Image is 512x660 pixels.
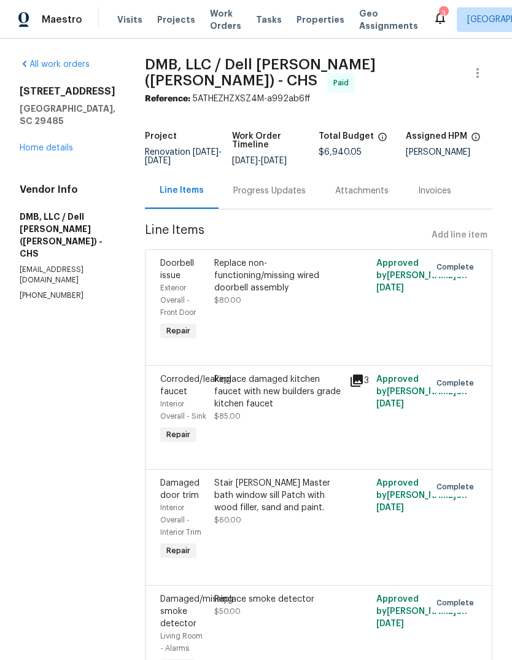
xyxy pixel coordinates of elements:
span: Living Room - Alarms [160,632,203,652]
span: Approved by [PERSON_NAME] on [376,375,467,408]
h5: Total Budget [319,132,374,141]
div: Progress Updates [233,185,306,197]
span: $50.00 [214,608,241,615]
div: 3 [349,373,369,388]
span: The total cost of line items that have been proposed by Opendoor. This sum includes line items th... [378,132,387,148]
h5: [GEOGRAPHIC_DATA], SC 29485 [20,103,115,127]
span: Interior Overall - Sink [160,400,206,420]
span: Approved by [PERSON_NAME] on [376,595,467,628]
p: [PHONE_NUMBER] [20,290,115,301]
span: $80.00 [214,297,241,304]
div: Line Items [160,184,204,196]
div: Invoices [418,185,451,197]
span: Approved by [PERSON_NAME] on [376,259,467,292]
h5: Project [145,132,177,141]
p: [EMAIL_ADDRESS][DOMAIN_NAME] [20,265,115,285]
h5: DMB, LLC / Dell [PERSON_NAME] ([PERSON_NAME]) - CHS [20,211,115,260]
span: Exterior Overall - Front Door [160,284,196,316]
div: Replace non-functioning/missing wired doorbell assembly [214,257,342,294]
a: All work orders [20,60,90,69]
span: Properties [297,14,344,26]
span: $60.00 [214,516,241,524]
span: Repair [161,325,195,337]
h5: Assigned HPM [406,132,467,141]
span: [DATE] [193,148,219,157]
span: Work Orders [210,7,241,32]
span: Repair [161,545,195,557]
span: Repair [161,429,195,441]
span: Complete [436,261,479,273]
span: [DATE] [261,157,287,165]
span: Visits [117,14,142,26]
span: Interior Overall - Interior Trim [160,504,201,536]
h2: [STREET_ADDRESS] [20,85,115,98]
div: Attachments [335,185,389,197]
span: Complete [436,377,479,389]
div: Stair [PERSON_NAME] Master bath window sill Patch with wood filler, sand and paint. [214,477,342,514]
h4: Vendor Info [20,184,115,196]
span: DMB, LLC / Dell [PERSON_NAME] ([PERSON_NAME]) - CHS [145,57,376,88]
div: 5ATHEZHZXSZ4M-a992ab6ff [145,93,492,105]
span: $85.00 [214,413,241,420]
div: 3 [439,7,448,20]
span: Paid [333,77,354,89]
span: - [232,157,287,165]
span: $6,940.05 [319,148,362,157]
span: [DATE] [376,284,404,292]
div: Replace damaged kitchen faucet with new builders grade kitchen faucet [214,373,342,410]
span: - [145,148,222,165]
h5: Work Order Timeline [232,132,319,149]
span: [DATE] [232,157,258,165]
span: Geo Assignments [359,7,418,32]
span: Complete [436,597,479,609]
span: Damaged/missing smoke detector [160,595,233,628]
a: Home details [20,144,73,152]
span: [DATE] [376,619,404,628]
span: Complete [436,481,479,493]
span: Damaged door trim [160,479,200,500]
span: Maestro [42,14,82,26]
span: Tasks [256,15,282,24]
span: Projects [157,14,195,26]
span: Renovation [145,148,222,165]
span: Doorbell issue [160,259,194,280]
span: [DATE] [376,503,404,512]
div: Replace smoke detector [214,593,342,605]
div: [PERSON_NAME] [406,148,493,157]
span: The hpm assigned to this work order. [471,132,481,148]
span: Line Items [145,224,427,247]
b: Reference: [145,95,190,103]
span: [DATE] [145,157,171,165]
span: Approved by [PERSON_NAME] on [376,479,467,512]
span: [DATE] [376,400,404,408]
span: Corroded/leaking faucet [160,375,231,396]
